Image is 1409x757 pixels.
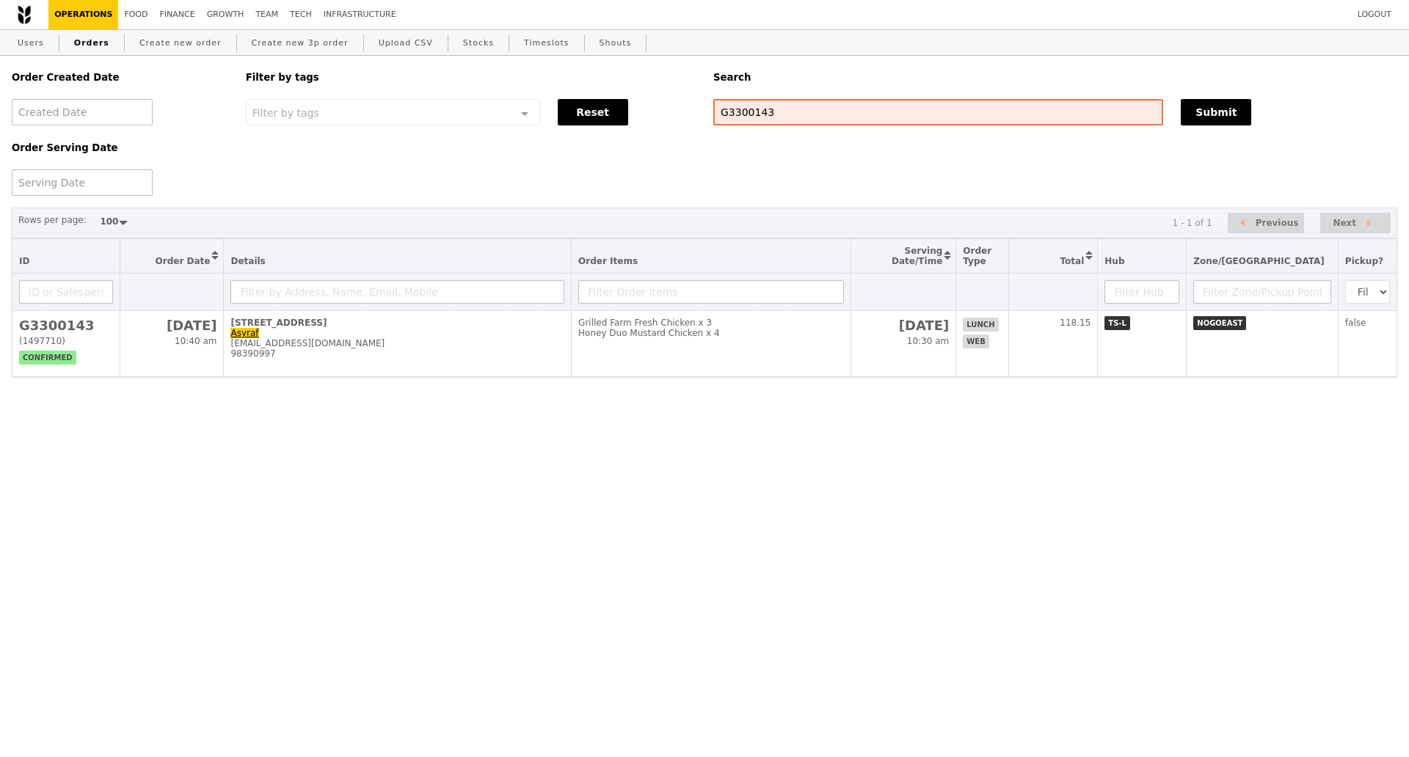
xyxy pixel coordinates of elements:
h5: Search [713,72,1397,83]
button: Previous [1228,213,1304,234]
button: Submit [1181,99,1251,125]
input: Search any field [713,99,1163,125]
a: Stocks [457,30,500,56]
span: Order Type [963,246,991,266]
h5: Order Created Date [12,72,228,83]
a: Orders [68,30,115,56]
span: Details [230,256,265,266]
div: Grilled Farm Fresh Chicken x 3 [578,318,844,328]
div: (1497710) [19,336,113,346]
span: Filter by tags [252,106,319,119]
div: [EMAIL_ADDRESS][DOMAIN_NAME] [230,338,564,348]
a: Users [12,30,50,56]
span: TS-L [1104,316,1130,330]
span: Zone/[GEOGRAPHIC_DATA] [1193,256,1325,266]
input: Created Date [12,99,153,125]
span: 118.15 [1060,318,1091,328]
span: lunch [963,318,998,332]
span: web [963,334,989,348]
span: Next [1333,214,1356,232]
button: Reset [558,99,628,125]
a: Upload CSV [373,30,439,56]
input: Filter Hub [1104,280,1179,304]
input: ID or Salesperson name [19,280,113,304]
span: Hub [1104,256,1124,266]
label: Rows per page: [18,213,87,227]
button: Next [1320,213,1391,234]
h2: G3300143 [19,318,113,333]
img: Grain logo [18,5,31,24]
span: NOGOEAST [1193,316,1246,330]
div: 1 - 1 of 1 [1172,218,1212,228]
div: [STREET_ADDRESS] [230,318,564,328]
span: Previous [1256,214,1299,232]
span: Order Items [578,256,638,266]
a: Create new order [134,30,227,56]
a: Shouts [594,30,638,56]
span: Pickup? [1345,256,1383,266]
span: confirmed [19,351,76,365]
a: Asyraf [230,328,258,338]
div: Honey Duo Mustard Chicken x 4 [578,328,844,338]
h5: Order Serving Date [12,142,228,153]
input: Filter Zone/Pickup Point [1193,280,1331,304]
input: Filter Order Items [578,280,844,304]
span: 10:30 am [907,336,949,346]
span: ID [19,256,29,266]
h5: Filter by tags [246,72,696,83]
span: false [1345,318,1366,328]
span: 10:40 am [175,336,216,346]
input: Serving Date [12,169,153,196]
h2: [DATE] [858,318,949,333]
a: Create new 3p order [246,30,354,56]
a: Timeslots [518,30,575,56]
div: 98390997 [230,348,564,359]
input: Filter by Address, Name, Email, Mobile [230,280,564,304]
h2: [DATE] [127,318,217,333]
